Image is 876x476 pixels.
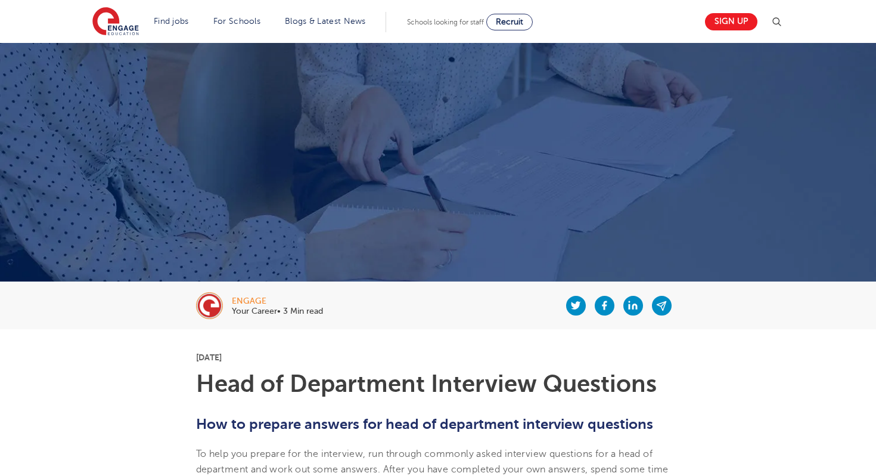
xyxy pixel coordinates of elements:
[196,372,681,396] h1: Head of Department Interview Questions
[232,307,323,316] p: Your Career• 3 Min read
[407,18,484,26] span: Schools looking for staff
[196,416,653,432] span: How to prepare answers for head of department interview questions
[213,17,260,26] a: For Schools
[486,14,533,30] a: Recruit
[196,353,681,361] p: [DATE]
[232,297,323,305] div: engage
[285,17,366,26] a: Blogs & Latest News
[705,13,757,30] a: Sign up
[92,7,139,37] img: Engage Education
[154,17,189,26] a: Find jobs
[496,17,523,26] span: Recruit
